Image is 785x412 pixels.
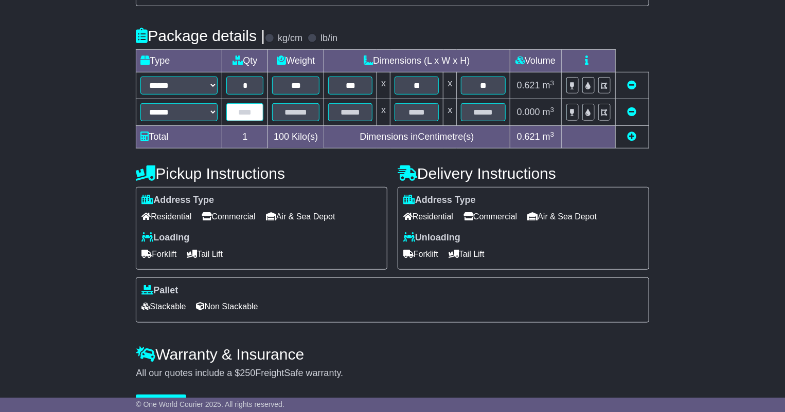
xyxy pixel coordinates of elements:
[377,99,390,126] td: x
[141,195,214,206] label: Address Type
[403,246,438,262] span: Forklift
[187,246,223,262] span: Tail Lift
[136,368,649,379] div: All our quotes include a $ FreightSafe warranty.
[141,298,186,314] span: Stackable
[550,130,555,138] sup: 3
[222,50,268,72] td: Qty
[398,165,649,182] h4: Delivery Instructions
[240,368,255,378] span: 250
[268,50,324,72] td: Weight
[324,126,510,148] td: Dimensions in Centimetre(s)
[266,209,335,224] span: Air & Sea Depot
[403,209,453,224] span: Residential
[222,126,268,148] td: 1
[320,33,337,44] label: lb/in
[136,27,265,44] h4: Package details |
[403,195,476,206] label: Address Type
[278,33,302,44] label: kg/cm
[324,50,510,72] td: Dimensions (L x W x H)
[403,232,460,244] label: Unloading
[510,50,561,72] td: Volume
[543,107,555,117] span: m
[141,285,178,296] label: Pallet
[543,132,555,142] span: m
[463,209,517,224] span: Commercial
[550,79,555,87] sup: 3
[268,126,324,148] td: Kilo(s)
[136,400,284,408] span: © One World Courier 2025. All rights reserved.
[136,346,649,363] h4: Warranty & Insurance
[527,209,597,224] span: Air & Sea Depot
[550,106,555,114] sup: 3
[274,132,289,142] span: 100
[628,80,637,90] a: Remove this item
[141,232,189,244] label: Loading
[543,80,555,90] span: m
[443,99,457,126] td: x
[202,209,255,224] span: Commercial
[517,132,540,142] span: 0.621
[377,72,390,99] td: x
[141,246,176,262] span: Forklift
[517,80,540,90] span: 0.621
[136,50,222,72] td: Type
[628,107,637,117] a: Remove this item
[141,209,191,224] span: Residential
[136,165,387,182] h4: Pickup Instructions
[443,72,457,99] td: x
[517,107,540,117] span: 0.000
[449,246,485,262] span: Tail Lift
[136,126,222,148] td: Total
[628,132,637,142] a: Add new item
[197,298,258,314] span: Non Stackable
